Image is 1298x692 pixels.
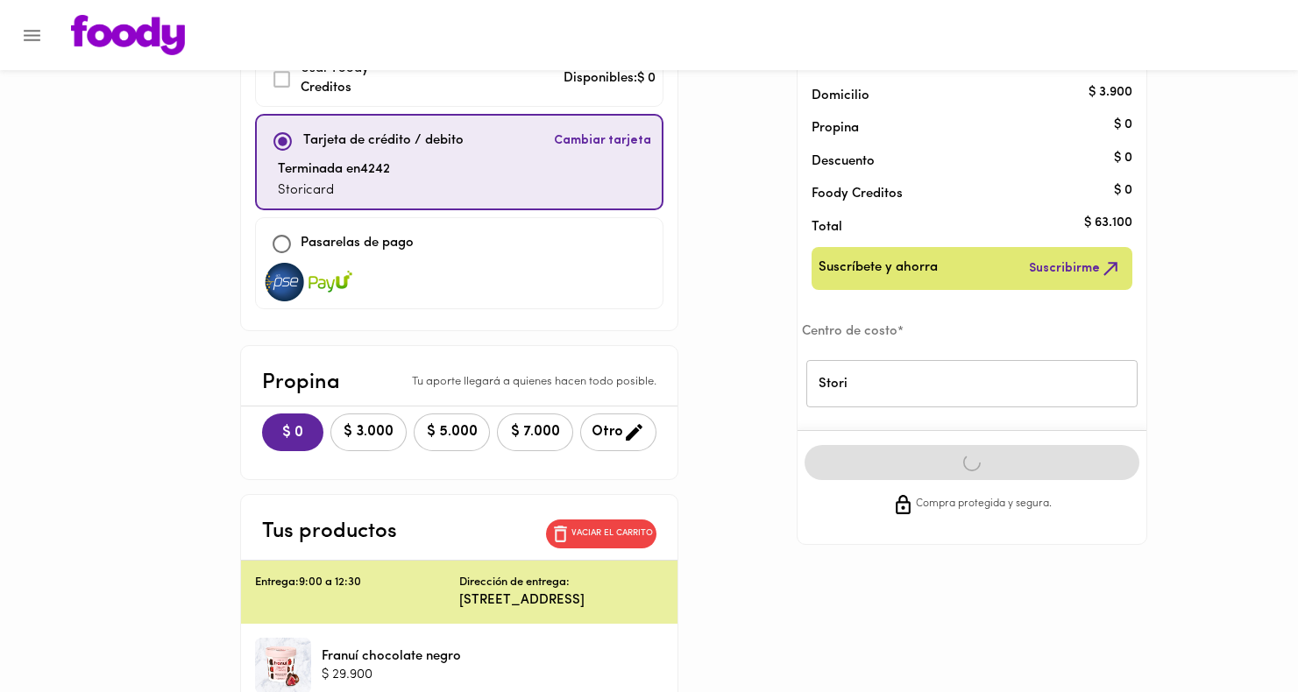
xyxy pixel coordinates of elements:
button: Cambiar tarjeta [550,123,655,160]
p: $ 63.100 [1084,215,1132,233]
span: Suscríbete y ahorra [819,258,938,279]
span: Cambiar tarjeta [554,132,651,150]
span: $ 5.000 [425,424,479,441]
button: Menu [11,14,53,57]
img: visa [263,263,307,301]
p: $ 29.900 [322,666,461,684]
img: logo.png [71,15,185,55]
p: Disponibles: $ 0 [564,69,656,89]
p: Domicilio [812,87,869,105]
p: Vaciar el carrito [571,527,653,540]
p: Pasarelas de pago [301,234,414,254]
p: $ 0 [1114,181,1132,200]
p: Centro de costo* [802,322,1142,341]
p: Terminada en 4242 [278,160,390,180]
p: Tus productos [262,516,397,547]
p: Usar Foody Creditos [301,60,420,99]
p: Dirección de entrega: [459,575,570,591]
button: Vaciar el carrito [546,519,656,548]
button: $ 0 [262,413,323,451]
p: $ 0 [1114,149,1132,167]
button: Suscribirme [1025,254,1125,283]
p: Tu aporte llegará a quienes hacen todo posible. [412,374,656,391]
p: Total [812,218,1104,237]
p: [STREET_ADDRESS] [459,591,663,610]
p: Propina [262,367,340,399]
span: Otro [592,421,645,443]
p: Foody Creditos [812,185,1104,203]
button: Otro [580,413,656,451]
span: Suscribirme [1029,258,1122,279]
p: $ 3.900 [1089,83,1132,102]
button: $ 3.000 [330,413,407,451]
p: $ 0 [1114,116,1132,134]
p: Franuí chocolate negro [322,647,461,666]
p: Entrega: 9:00 a 12:30 [255,575,459,591]
button: $ 5.000 [414,413,490,451]
span: Compra protegida y segura. [916,496,1052,513]
span: $ 3.000 [342,424,395,441]
img: visa [309,263,352,301]
p: Tarjeta de crédito / debito [303,131,464,152]
span: $ 0 [276,425,309,441]
iframe: Messagebird Livechat Widget [1196,590,1280,674]
p: Descuento [812,152,875,171]
button: $ 7.000 [497,413,573,451]
p: Propina [812,119,1104,138]
p: Storicard [278,181,390,201]
span: $ 7.000 [508,424,562,441]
